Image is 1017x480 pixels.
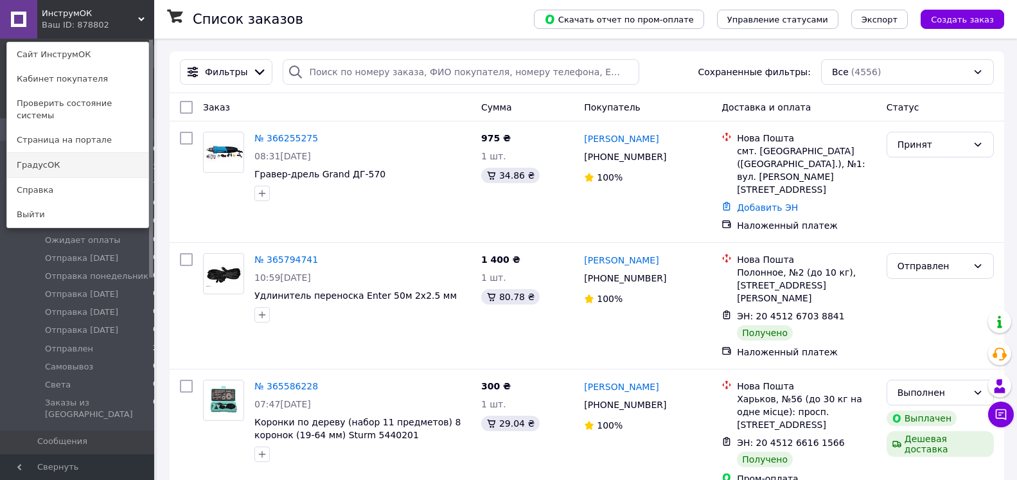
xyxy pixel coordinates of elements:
[544,13,694,25] span: Скачать отчет по пром-оплате
[584,152,666,162] span: [PHONE_NUMBER]
[584,102,641,112] span: Покупатель
[887,431,994,457] div: Дешевая доставка
[153,324,157,336] span: 0
[7,178,148,202] a: Справка
[737,145,876,196] div: смт. [GEOGRAPHIC_DATA] ([GEOGRAPHIC_DATA].), №1: вул. [PERSON_NAME][STREET_ADDRESS]
[45,289,118,300] span: Отправка [DATE]
[45,253,118,264] span: Отправка [DATE]
[737,253,876,266] div: Нова Пошта
[584,132,659,145] a: [PERSON_NAME]
[737,266,876,305] div: Полонное, №2 (до 10 кг), [STREET_ADDRESS][PERSON_NAME]
[205,66,247,78] span: Фильтры
[7,202,148,227] a: Выйти
[862,15,898,24] span: Экспорт
[153,379,157,391] span: 0
[481,289,540,305] div: 80.78 ₴
[203,102,230,112] span: Заказ
[254,151,311,161] span: 08:31[DATE]
[534,10,704,29] button: Скачать отчет по пром-оплате
[193,12,303,27] h1: Список заказов
[153,235,157,246] span: 0
[45,343,93,355] span: Отправлен
[254,133,318,143] a: № 366255275
[481,133,511,143] span: 975 ₴
[153,271,157,282] span: 0
[42,8,138,19] span: ИнструмОК
[851,67,881,77] span: (4556)
[42,19,96,31] div: Ваш ID: 878802
[898,259,968,273] div: Отправлен
[254,417,461,440] a: Коронки по дереву (набор 11 предметов) 8 коронок (19-64 мм) Sturm 5440201
[832,66,849,78] span: Все
[153,253,157,264] span: 0
[45,235,121,246] span: Ожидает оплаты
[254,381,318,391] a: № 365586228
[481,151,506,161] span: 1 шт.
[7,128,148,152] a: Страница на портале
[597,172,623,182] span: 100%
[204,386,243,416] img: Фото товару
[153,144,157,156] span: 0
[737,438,845,448] span: ЭН: 20 4512 6616 1566
[737,393,876,431] div: Харьков, №56 (до 30 кг на одне місце): просп. [STREET_ADDRESS]
[908,13,1004,24] a: Создать заказ
[481,399,506,409] span: 1 шт.
[584,400,666,410] span: [PHONE_NUMBER]
[7,91,148,127] a: Проверить состояние системы
[203,132,244,173] a: Фото товару
[254,169,385,179] a: Гравер-дрель Grand ДГ-570
[481,168,540,183] div: 34.86 ₴
[153,397,157,420] span: 0
[45,271,148,282] span: Отправка понедельник
[283,59,639,85] input: Поиск по номеру заказа, ФИО покупателя, номеру телефона, Email, номеру накладной
[921,10,1004,29] button: Создать заказ
[481,254,520,265] span: 1 400 ₴
[898,138,968,152] div: Принят
[45,324,118,336] span: Отправка [DATE]
[737,219,876,232] div: Наложенный платеж
[7,153,148,177] a: ГрадусОК
[887,411,957,426] div: Выплачен
[153,162,157,173] span: 1
[153,343,157,355] span: 2
[254,254,318,265] a: № 365794741
[45,361,93,373] span: Самовывоз
[597,294,623,304] span: 100%
[737,346,876,359] div: Наложенный платеж
[717,10,838,29] button: Управление статусами
[204,141,243,163] img: Фото товару
[37,436,87,447] span: Сообщения
[584,380,659,393] a: [PERSON_NAME]
[737,452,793,467] div: Получено
[727,15,828,24] span: Управление статусами
[851,10,908,29] button: Экспорт
[481,272,506,283] span: 1 шт.
[737,311,845,321] span: ЭН: 20 4512 6703 8841
[203,253,244,294] a: Фото товару
[45,379,71,391] span: Света
[153,361,157,373] span: 0
[737,132,876,145] div: Нова Пошта
[153,216,157,227] span: 0
[254,290,457,301] a: Удлинитель переноска Enter 50м 2х2.5 мм
[584,254,659,267] a: [PERSON_NAME]
[737,325,793,341] div: Получено
[481,416,540,431] div: 29.04 ₴
[203,380,244,421] a: Фото товару
[737,202,798,213] a: Добавить ЭН
[737,380,876,393] div: Нова Пошта
[931,15,994,24] span: Создать заказ
[153,289,157,300] span: 0
[898,386,968,400] div: Выполнен
[254,399,311,409] span: 07:47[DATE]
[254,272,311,283] span: 10:59[DATE]
[597,420,623,431] span: 100%
[887,102,919,112] span: Статус
[698,66,811,78] span: Сохраненные фильтры:
[7,42,148,67] a: Сайт ИнструмОК
[988,402,1014,427] button: Чат с покупателем
[481,102,512,112] span: Сумма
